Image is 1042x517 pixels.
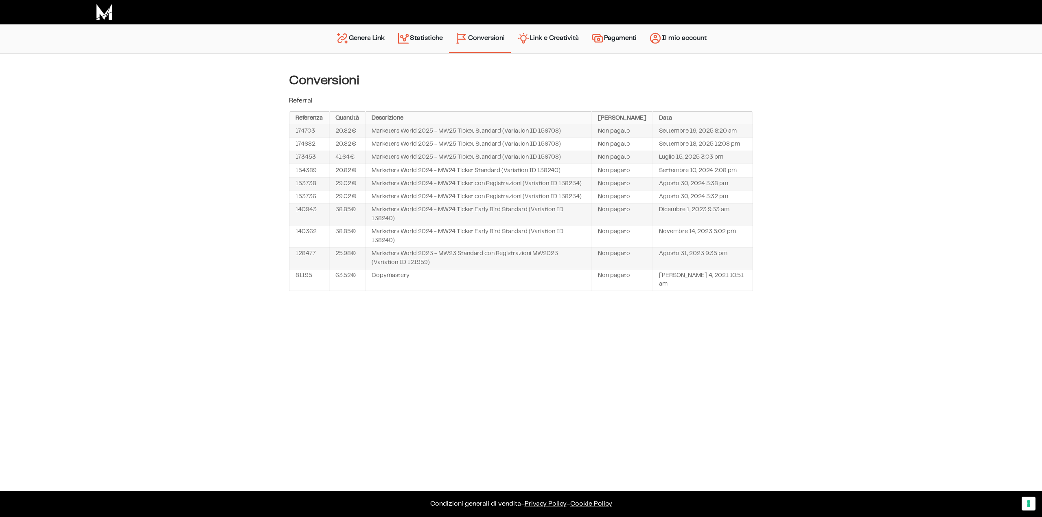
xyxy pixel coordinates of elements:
p: – – [8,499,1034,509]
td: 29.02€ [329,190,366,203]
a: Link e Creatività [511,28,585,49]
td: Non pagato [592,190,653,203]
td: 63.52€ [329,269,366,291]
a: Conversioni [449,28,511,48]
img: payments.svg [591,32,604,45]
td: Non pagato [592,203,653,225]
td: Dicembre 1, 2023 9:33 am [653,203,753,225]
td: 20.82€ [329,125,366,138]
td: [PERSON_NAME] 4, 2021 10:51 am [653,269,753,291]
td: Non pagato [592,225,653,247]
img: conversion-2.svg [455,32,468,45]
img: stats.svg [397,32,410,45]
td: 25.98€ [329,247,366,269]
td: Settembre 10, 2024 2:08 pm [653,164,753,177]
td: 140362 [289,225,329,247]
td: Copymastery [366,269,592,291]
td: Agosto 30, 2024 3:32 pm [653,190,753,203]
td: Novembre 14, 2023 5:02 pm [653,225,753,247]
td: Settembre 18, 2025 12:08 pm [653,138,753,151]
th: Data [653,112,753,125]
iframe: Customerly Messenger Launcher [7,485,31,510]
td: Marketers World 2024 - MW24 Ticket Early Bird Standard (Variation ID 138240) [366,225,592,247]
img: generate-link.svg [336,32,349,45]
td: 41.64€ [329,151,366,164]
button: Le tue preferenze relative al consenso per le tecnologie di tracciamento [1022,497,1035,510]
td: Agosto 31, 2023 9:35 pm [653,247,753,269]
td: 81195 [289,269,329,291]
td: Marketers World 2023 - MW23 Standard con Registrazioni MW2023 (Variation ID 121959) [366,247,592,269]
p: Referral [289,96,753,106]
td: Non pagato [592,125,653,138]
td: Marketers World 2024 - MW24 Ticket Standard (Variation ID 138240) [366,164,592,177]
a: Condizioni generali di vendita [430,501,521,507]
td: 38.85€ [329,203,366,225]
th: [PERSON_NAME] [592,112,653,125]
td: 38.85€ [329,225,366,247]
td: Luglio 15, 2025 3:03 pm [653,151,753,164]
td: Marketers World 2024 - MW24 Ticket con Registrazioni (Variation ID 138234) [366,190,592,203]
td: 140943 [289,203,329,225]
td: Non pagato [592,269,653,291]
td: Non pagato [592,138,653,151]
span: Cookie Policy [570,501,612,507]
td: 20.82€ [329,138,366,151]
td: 153738 [289,177,329,190]
td: Non pagato [592,177,653,190]
td: Marketers World 2025 - MW25 Ticket Standard (Variation ID 156708) [366,151,592,164]
h4: Conversioni [289,73,753,88]
a: Statistiche [391,28,449,49]
td: 153736 [289,190,329,203]
nav: Menu principale [330,24,713,53]
td: 174682 [289,138,329,151]
td: Non pagato [592,151,653,164]
img: account.svg [649,32,662,45]
td: Settembre 19, 2025 8:20 am [653,125,753,138]
td: Agosto 30, 2024 3:38 pm [653,177,753,190]
a: Privacy Policy [525,501,567,507]
td: Marketers World 2025 - MW25 Ticket Standard (Variation ID 156708) [366,125,592,138]
td: 20.82€ [329,164,366,177]
td: 154389 [289,164,329,177]
td: 29.02€ [329,177,366,190]
th: Descrizione [366,112,592,125]
td: Marketers World 2024 - MW24 Ticket Early Bird Standard (Variation ID 138240) [366,203,592,225]
td: 173453 [289,151,329,164]
th: Referenza [289,112,329,125]
a: Pagamenti [585,28,643,49]
td: Non pagato [592,164,653,177]
td: Marketers World 2025 - MW25 Ticket Standard (Variation ID 156708) [366,138,592,151]
th: Quantità [329,112,366,125]
td: 128477 [289,247,329,269]
td: Non pagato [592,247,653,269]
td: 174703 [289,125,329,138]
img: creativity.svg [517,32,530,45]
td: Marketers World 2024 - MW24 Ticket con Registrazioni (Variation ID 138234) [366,177,592,190]
a: Il mio account [643,28,713,49]
a: Genera Link [330,28,391,49]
